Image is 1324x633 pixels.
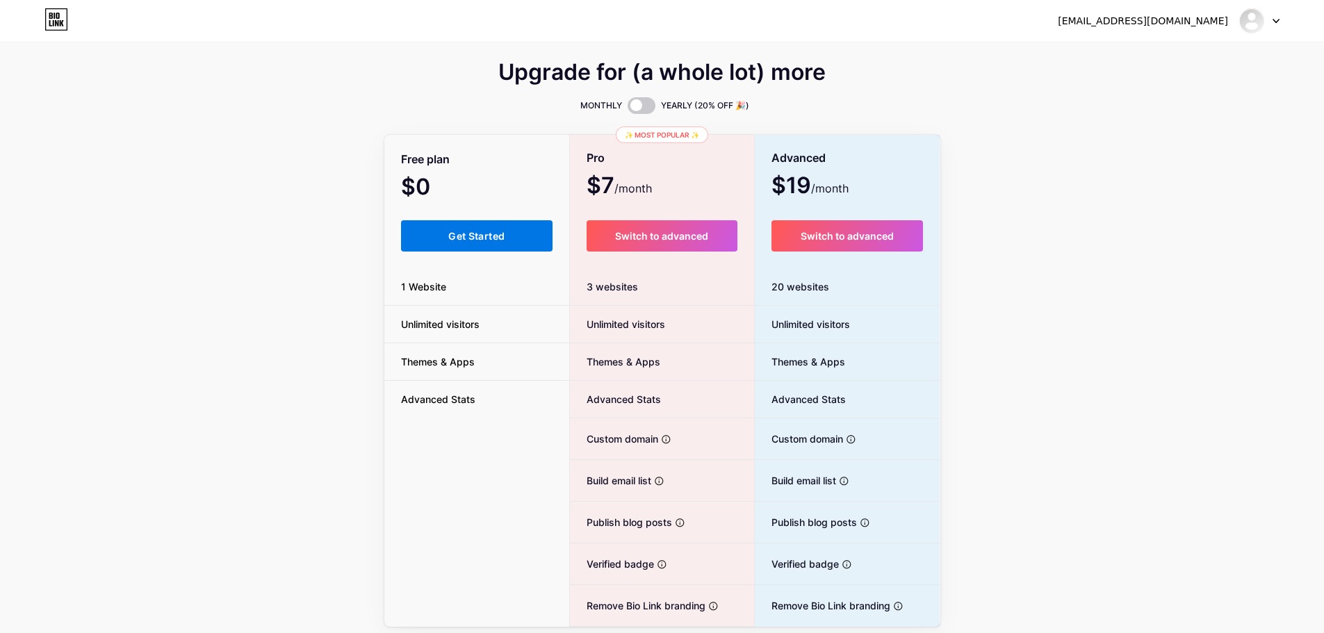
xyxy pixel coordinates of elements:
span: 1 Website [384,279,463,294]
span: Pro [587,146,605,170]
span: Build email list [570,473,651,488]
span: Themes & Apps [570,354,660,369]
span: Verified badge [570,557,654,571]
span: Custom domain [570,431,658,446]
button: Switch to advanced [771,220,924,252]
span: Advanced [771,146,826,170]
button: Switch to advanced [587,220,737,252]
button: Get Started [401,220,553,252]
div: [EMAIL_ADDRESS][DOMAIN_NAME] [1058,14,1228,28]
span: Upgrade for (a whole lot) more [498,64,826,81]
span: Themes & Apps [755,354,845,369]
span: Remove Bio Link branding [570,598,705,613]
span: Themes & Apps [384,354,491,369]
span: Remove Bio Link branding [755,598,890,613]
span: Free plan [401,147,450,172]
span: Advanced Stats [384,392,492,406]
span: Unlimited visitors [384,317,496,331]
span: Get Started [448,230,505,242]
span: /month [614,180,652,197]
div: ✨ Most popular ✨ [616,126,708,143]
span: Unlimited visitors [570,317,665,331]
span: $0 [401,179,468,198]
span: Advanced Stats [570,392,661,406]
span: Custom domain [755,431,843,446]
span: /month [811,180,849,197]
span: Verified badge [755,557,839,571]
span: Switch to advanced [615,230,708,242]
span: Build email list [755,473,836,488]
span: $7 [587,177,652,197]
span: YEARLY (20% OFF 🎉) [661,99,749,113]
img: kp0 [1239,8,1265,34]
span: Switch to advanced [801,230,894,242]
div: 3 websites [570,268,754,306]
span: Publish blog posts [570,515,672,529]
span: Publish blog posts [755,515,857,529]
span: $19 [771,177,849,197]
div: 20 websites [755,268,940,306]
span: Unlimited visitors [755,317,850,331]
span: MONTHLY [580,99,622,113]
span: Advanced Stats [755,392,846,406]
